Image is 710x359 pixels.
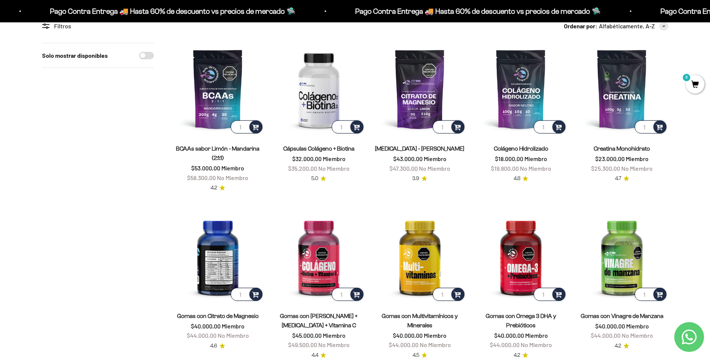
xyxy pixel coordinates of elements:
[323,155,345,162] span: Miembro
[581,313,663,319] a: Gomas con Vinagre de Manzana
[591,332,621,339] span: $44.000,00
[520,165,551,172] span: No Miembro
[191,322,221,330] span: $40.000,00
[615,342,629,350] a: 4.24.2 de 5.0 estrellas
[621,165,653,172] span: No Miembro
[419,165,450,172] span: No Miembro
[42,51,108,60] label: Solo mostrar disponibles
[521,341,552,348] span: No Miembro
[351,5,597,17] p: Pago Contra Entrega 🚚 Hasta 60% de descuento vs precios de mercado 🛸
[412,174,427,183] a: 3.93.9 de 5.0 estrellas
[615,342,621,350] span: 4.2
[491,165,519,172] span: $19.800,00
[172,210,264,302] img: Gomas con Citrato de Magnesio
[288,165,317,172] span: $35.200,00
[187,174,216,181] span: $58.300,00
[323,332,345,339] span: Miembro
[283,145,354,152] a: Cápsulas Colágeno + Biotina
[217,174,248,181] span: No Miembro
[211,184,225,192] a: 4.24.2 de 5.0 estrellas
[420,341,451,348] span: No Miembro
[615,174,629,183] a: 4.74.7 de 5.0 estrellas
[412,174,419,183] span: 3.9
[524,155,547,162] span: Miembro
[494,332,524,339] span: $40.000,00
[375,145,464,152] a: [MEDICAL_DATA] - [PERSON_NAME]
[211,184,217,192] span: 4.2
[595,322,625,330] span: $40.000,00
[514,174,528,183] a: 4.84.8 de 5.0 estrellas
[280,313,357,328] a: Gomas con [PERSON_NAME] + [MEDICAL_DATA] + Vitamina C
[599,21,668,31] button: Alfabéticamente, A-Z
[191,164,220,171] span: $53.000,00
[311,174,326,183] a: 5.05.0 de 5.0 estrellas
[42,21,154,31] div: Filtros
[514,174,520,183] span: 4.8
[318,341,350,348] span: No Miembro
[626,322,649,330] span: Miembro
[210,342,225,350] a: 4.64.6 de 5.0 estrellas
[682,73,691,82] mark: 0
[218,332,249,339] span: No Miembro
[424,332,446,339] span: Miembro
[393,332,423,339] span: $40.000,00
[599,21,655,31] span: Alfabéticamente, A-Z
[594,145,650,152] a: Creatina Monohidrato
[318,165,350,172] span: No Miembro
[221,164,244,171] span: Miembro
[595,155,625,162] span: $23.000,00
[591,165,620,172] span: $25.300,00
[177,313,259,319] a: Gomas con Citrato de Magnesio
[389,165,418,172] span: $47.300,00
[615,174,621,183] span: 4.7
[424,155,446,162] span: Miembro
[382,313,458,328] a: Gomas con Multivitamínicos y Minerales
[222,322,244,330] span: Miembro
[564,21,597,31] span: Ordenar por:
[495,155,523,162] span: $18.000,00
[176,145,259,161] a: BCAAs sabor Limón - Mandarina (2:1:1)
[46,5,292,17] p: Pago Contra Entrega 🚚 Hasta 60% de descuento vs precios de mercado 🛸
[486,313,556,328] a: Gomas con Omega 3 DHA y Prebióticos
[210,342,217,350] span: 4.6
[393,155,423,162] span: $43.000,00
[525,332,548,339] span: Miembro
[626,155,649,162] span: Miembro
[389,341,419,348] span: $44.000,00
[311,174,318,183] span: 5.0
[490,341,520,348] span: $44.000,00
[622,332,653,339] span: No Miembro
[292,155,322,162] span: $32.000,00
[187,332,217,339] span: $44.000,00
[288,341,317,348] span: $49.500,00
[292,332,322,339] span: $45.000,00
[686,81,704,89] a: 0
[494,145,548,152] a: Colágeno Hidrolizado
